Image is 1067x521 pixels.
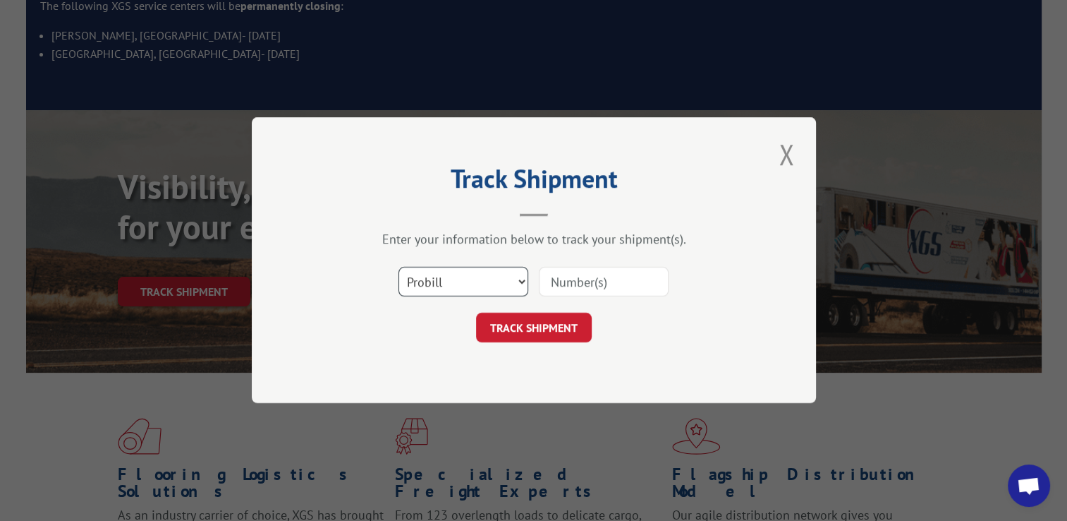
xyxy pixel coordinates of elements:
[1008,465,1050,507] a: Open chat
[539,268,669,297] input: Number(s)
[774,135,798,174] button: Close modal
[322,169,745,196] h2: Track Shipment
[476,313,592,343] button: TRACK SHIPMENT
[322,232,745,248] div: Enter your information below to track your shipment(s).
